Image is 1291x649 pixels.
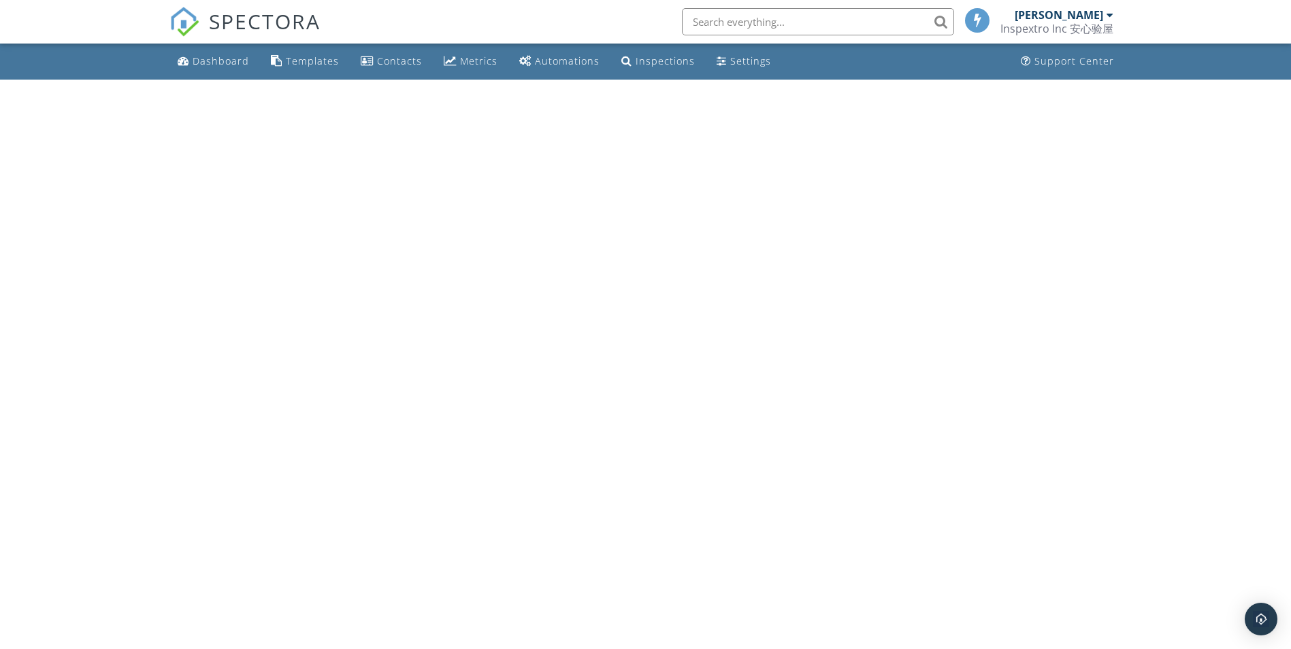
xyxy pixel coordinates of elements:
div: Templates [286,54,339,67]
a: Dashboard [172,49,255,74]
div: Automations [535,54,600,67]
a: Templates [265,49,344,74]
div: [PERSON_NAME] [1015,8,1103,22]
a: Contacts [355,49,427,74]
div: Settings [730,54,771,67]
div: Metrics [460,54,497,67]
span: SPECTORA [209,7,321,35]
a: Settings [711,49,777,74]
a: Automations (Basic) [514,49,605,74]
div: Inspections [636,54,695,67]
div: Inspextro Inc 安心验屋 [1000,22,1113,35]
div: Support Center [1034,54,1114,67]
div: Open Intercom Messenger [1245,603,1277,635]
a: Inspections [616,49,700,74]
input: Search everything... [682,8,954,35]
a: Metrics [438,49,503,74]
a: SPECTORA [169,18,321,47]
div: Dashboard [193,54,249,67]
img: The Best Home Inspection Software - Spectora [169,7,199,37]
div: Contacts [377,54,422,67]
a: Support Center [1015,49,1120,74]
